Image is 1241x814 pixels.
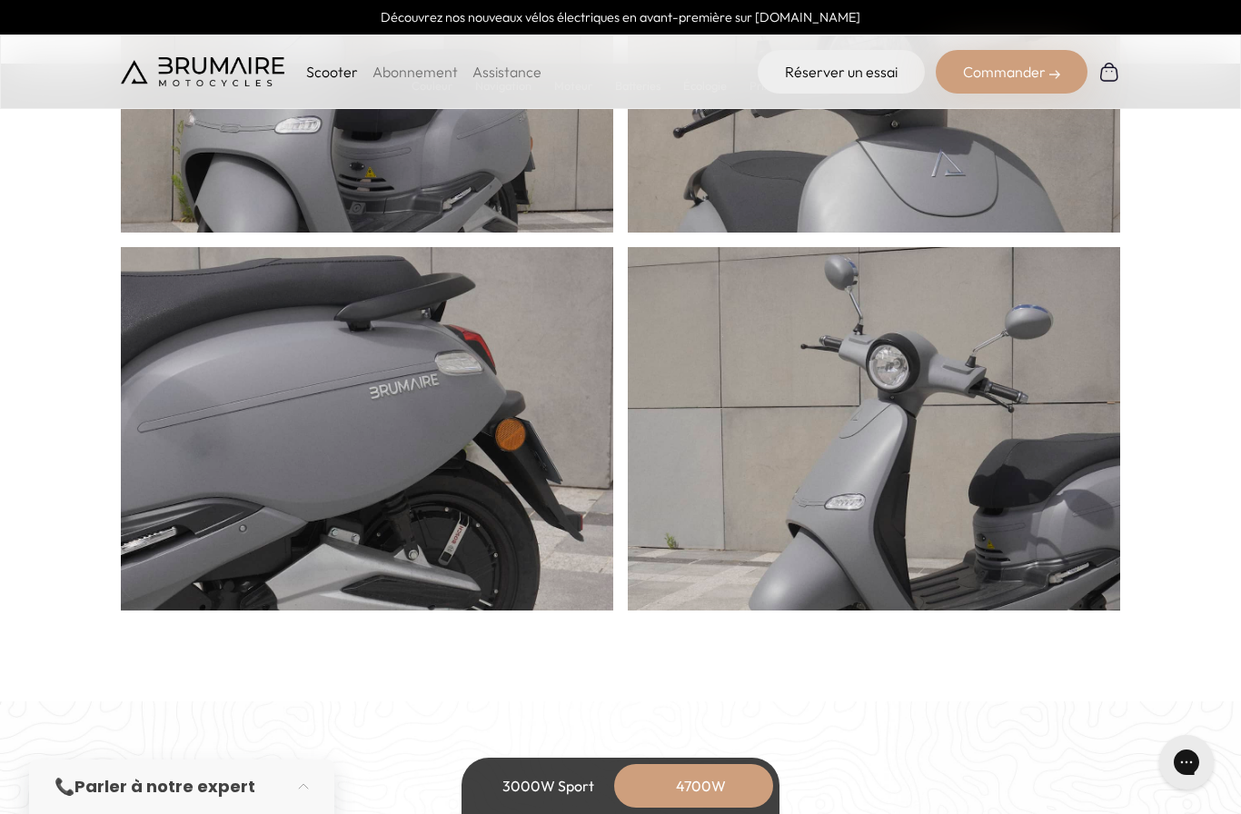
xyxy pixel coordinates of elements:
[936,50,1087,94] div: Commander
[1049,69,1060,80] img: right-arrow-2.png
[628,764,773,808] div: 4700W
[472,63,541,81] a: Assistance
[475,764,620,808] div: 3000W Sport
[121,213,613,758] img: gris-2.jpeg
[1098,61,1120,83] img: Panier
[372,63,458,81] a: Abonnement
[306,61,358,83] p: Scooter
[758,50,925,94] a: Réserver un essai
[121,57,284,86] img: Brumaire Motocycles
[1150,729,1223,796] iframe: Gorgias live chat messenger
[628,213,1120,758] img: gris-4.jpeg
